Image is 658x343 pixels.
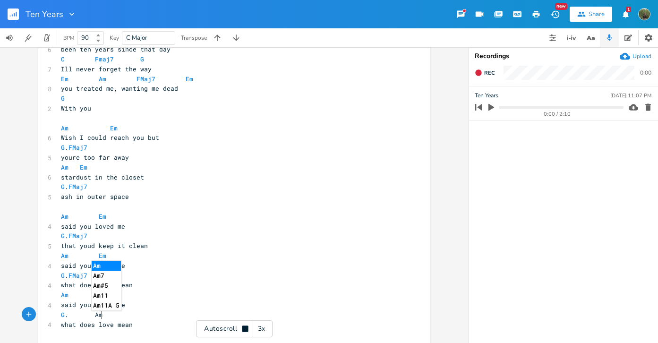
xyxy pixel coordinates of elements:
[68,143,87,152] span: FMaj7
[546,6,564,23] button: New
[61,212,68,221] span: Am
[491,111,624,117] div: 0:00 / 2:10
[92,271,121,281] li: Am7
[92,291,121,300] li: Am11
[63,35,74,41] div: BPM
[61,143,87,152] span: .
[99,212,106,221] span: Em
[61,104,91,112] span: With you
[61,84,178,93] span: you treated me, wanting me dead
[61,310,65,319] span: G
[99,75,106,83] span: Am
[61,192,129,201] span: ash in outer space
[638,8,650,20] img: Jackie Stendel
[61,232,87,240] span: .
[61,45,171,53] span: been ten years since that day
[61,271,87,280] span: .
[620,51,651,61] button: Upload
[61,124,68,132] span: Am
[61,163,68,171] span: Am
[61,310,103,319] span: . Am
[61,300,125,309] span: said you loved me
[475,91,498,100] span: Ten Years
[140,55,144,63] span: G
[68,271,87,280] span: FMaj7
[61,133,159,142] span: Wish I could reach you but
[61,241,148,250] span: that youd keep it clean
[99,251,106,260] span: Em
[632,52,651,60] div: Upload
[196,320,273,337] div: Autoscroll
[253,320,270,337] div: 3x
[92,261,121,271] li: Am
[61,153,129,162] span: youre too far away
[80,163,87,171] span: Em
[95,55,114,63] span: Fmaj7
[61,65,152,73] span: Ill never forget the way
[110,124,118,132] span: Em
[26,10,63,18] span: Ten Years
[126,34,147,42] span: C Major
[186,75,193,83] span: Em
[61,320,133,329] span: what does love mean
[61,222,125,231] span: said you loved me
[484,69,495,77] span: Rec
[61,143,65,152] span: G
[61,55,65,63] span: C
[589,10,605,18] div: Share
[61,261,125,270] span: said you loved me
[640,70,651,76] div: 0:00
[475,53,652,60] div: Recordings
[61,232,65,240] span: G
[92,281,121,291] li: Am#5
[137,75,155,83] span: FMaj7
[61,75,68,83] span: Em
[61,173,144,181] span: stardust in the closet
[68,232,87,240] span: FMaj7
[61,281,133,289] span: what does love mean
[181,35,207,41] div: Transpose
[616,6,635,23] button: 1
[61,182,65,191] span: G
[610,93,651,98] div: [DATE] 11:07 PM
[61,291,68,299] span: Am
[61,271,65,280] span: G
[92,300,121,310] li: Am11A 5
[555,3,567,10] div: New
[61,94,65,103] span: G
[110,35,119,41] div: Key
[61,182,87,191] span: .
[626,7,631,12] div: 1
[61,251,68,260] span: Am
[570,7,612,22] button: Share
[68,182,87,191] span: FMaj7
[471,65,498,80] button: Rec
